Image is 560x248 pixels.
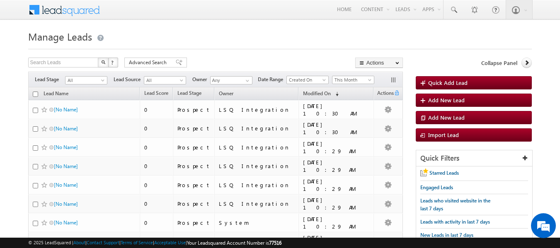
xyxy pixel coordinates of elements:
span: 77516 [269,240,281,246]
div: Quick Filters [416,150,533,166]
span: (sorted descending) [332,91,339,97]
span: Modified On [303,90,331,96]
span: Leads with activity in last 7 days [420,219,490,225]
input: Type to Search [210,76,252,84]
a: [No Name] [54,125,78,132]
span: Quick Add Lead [428,79,468,86]
img: Search [101,60,105,64]
div: LSQ Integration [219,125,295,132]
span: ? [111,59,115,66]
div: Prospect [177,200,211,207]
a: This Month [332,76,374,84]
a: [No Name] [54,182,78,188]
div: Prospect [177,162,211,170]
span: This Month [332,76,372,84]
div: 0 [144,162,169,170]
span: Actions [374,89,394,99]
a: All [65,76,107,84]
a: Lead Score [140,89,172,99]
a: About [73,240,85,245]
a: All [144,76,186,84]
button: Actions [355,58,403,68]
a: Terms of Service [121,240,153,245]
button: ? [108,58,118,67]
div: 0 [144,106,169,113]
a: Lead Name [39,89,73,100]
a: Acceptable Use [154,240,186,245]
span: Add New Lead [428,96,465,104]
div: Prospect [177,181,211,189]
span: Engaged Leads [420,184,453,190]
div: Prospect [177,106,211,113]
div: LSQ Integration [219,106,295,113]
div: [DATE] 10:29 AM [303,196,370,211]
span: All [65,77,105,84]
a: [No Name] [54,106,78,113]
span: New Leads in last 7 days [420,232,473,238]
span: Manage Leads [28,30,92,43]
div: 0 [144,200,169,207]
a: [No Name] [54,219,78,226]
div: LSQ Integration [219,162,295,170]
span: Lead Score [144,90,168,96]
span: All [144,77,184,84]
span: Starred Leads [429,170,459,176]
span: Import Lead [428,131,459,138]
div: 0 [144,125,169,132]
span: Collapse Panel [481,59,517,67]
a: Modified On (sorted descending) [299,89,343,99]
span: Add New Lead [428,114,465,121]
span: Lead Stage [177,90,201,96]
span: Date Range [258,76,286,83]
div: [DATE] 10:29 AM [303,215,370,230]
input: Check all records [33,91,38,97]
span: Lead Stage [35,76,65,83]
span: Advanced Search [129,59,169,66]
span: Created On [287,76,326,84]
div: 0 [144,181,169,189]
div: Prospect [177,144,211,151]
div: Prospect [177,125,211,132]
div: [DATE] 10:29 AM [303,140,370,155]
a: [No Name] [54,163,78,169]
a: [No Name] [54,144,78,150]
a: [No Name] [54,201,78,207]
div: [DATE] 10:29 AM [303,178,370,193]
span: Your Leadsquared Account Number is [187,240,281,246]
div: 0 [144,219,169,226]
a: Contact Support [87,240,119,245]
div: 0 [144,144,169,151]
span: Owner [192,76,210,83]
div: [DATE] 10:30 AM [303,102,370,117]
div: Prospect [177,219,211,226]
a: Lead Stage [173,89,206,99]
span: Lead Source [114,76,144,83]
a: Created On [286,76,329,84]
div: System [219,219,295,226]
a: Show All Items [241,77,252,85]
div: [DATE] 10:29 AM [303,159,370,173]
span: Leads who visited website in the last 7 days [420,197,490,212]
span: © 2025 LeadSquared | | | | | [28,239,281,247]
div: [DATE] 10:30 AM [303,121,370,136]
div: LSQ Integration [219,200,295,207]
div: LSQ Integration [219,144,295,151]
div: LSQ Integration [219,181,295,189]
span: Owner [219,90,233,96]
